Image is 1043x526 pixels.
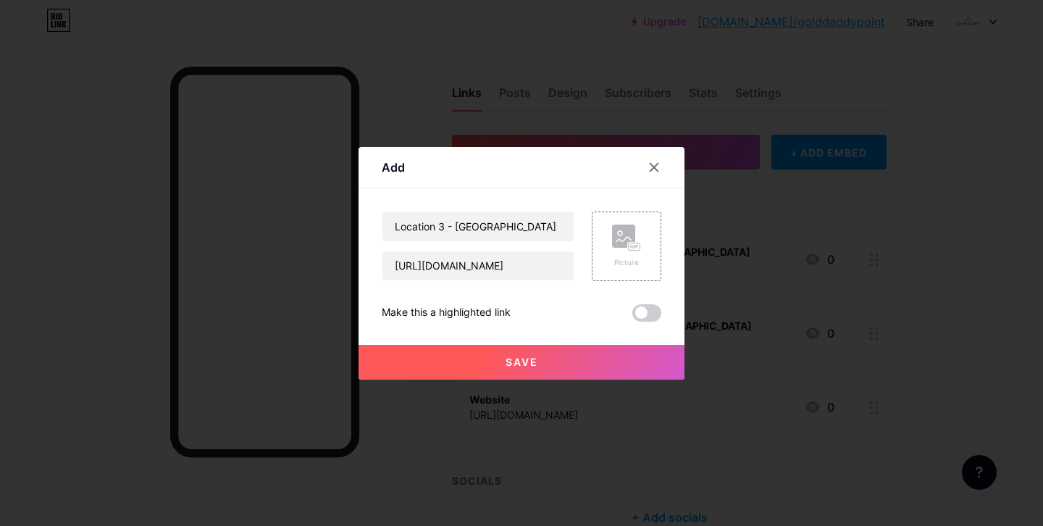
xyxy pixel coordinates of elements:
div: Picture [612,257,641,268]
input: URL [382,251,574,280]
button: Save [359,345,684,380]
div: Make this a highlighted link [382,304,511,322]
input: Title [382,212,574,241]
div: Add [382,159,405,176]
span: Save [506,356,538,368]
